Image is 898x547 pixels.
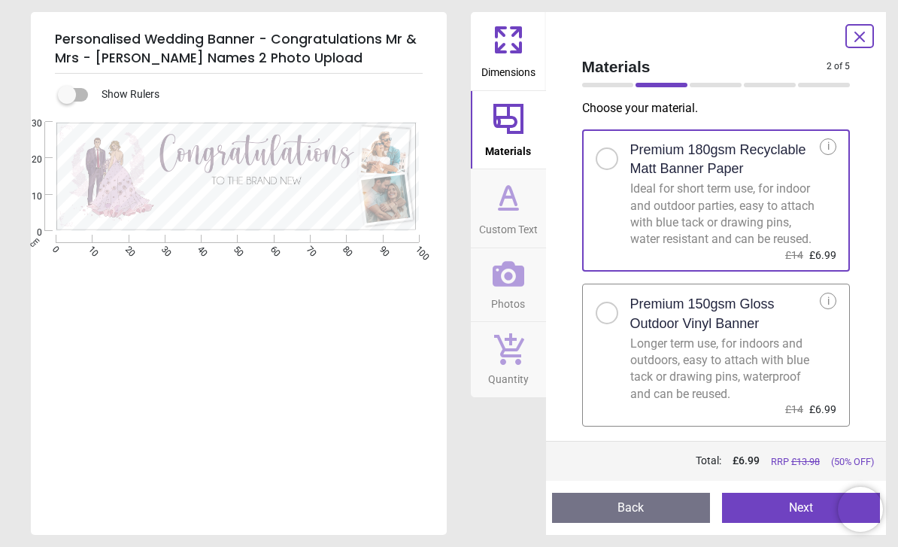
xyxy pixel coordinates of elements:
button: Back [552,493,710,523]
div: Total: [581,454,875,469]
span: cm [28,236,41,249]
span: RRP [771,455,820,469]
span: 0 [14,226,42,239]
div: i [820,293,836,309]
span: Photos [491,290,525,312]
iframe: Brevo live chat [838,487,883,532]
span: £14 [785,249,803,261]
span: Materials [485,137,531,160]
span: £ 13.98 [791,456,820,467]
button: Photos [471,248,546,322]
div: Ideal for short term use, for indoor and outdoor parties, easy to attach with blue tack or drawin... [630,181,821,248]
span: (50% OFF) [831,455,874,469]
span: Materials [582,56,827,77]
button: Custom Text [471,169,546,248]
button: Dimensions [471,12,546,90]
span: Quantity [488,365,529,387]
button: Materials [471,91,546,169]
button: Quantity [471,322,546,397]
h5: Personalised Wedding Banner - Congratulations Mr & Mrs - [PERSON_NAME] Names 2 Photo Upload [55,24,423,74]
span: £6.99 [809,249,836,261]
span: 20 [14,153,42,166]
span: £ [733,454,760,469]
h2: Premium 150gsm Gloss Outdoor Vinyl Banner [630,295,821,333]
span: £6.99 [809,403,836,415]
span: Custom Text [479,215,538,238]
span: £14 [785,403,803,415]
div: i [820,138,836,155]
span: 6.99 [739,454,760,466]
button: Next [722,493,880,523]
span: 2 of 5 [827,60,850,73]
span: Dimensions [481,58,535,81]
span: 10 [14,190,42,203]
div: Show Rulers [67,86,447,104]
p: Choose your material . [582,100,863,117]
span: 30 [14,117,42,130]
div: Longer term use, for indoors and outdoors, easy to attach with blue tack or drawing pins, waterpr... [630,336,821,403]
h2: Premium 180gsm Recyclable Matt Banner Paper [630,141,821,178]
